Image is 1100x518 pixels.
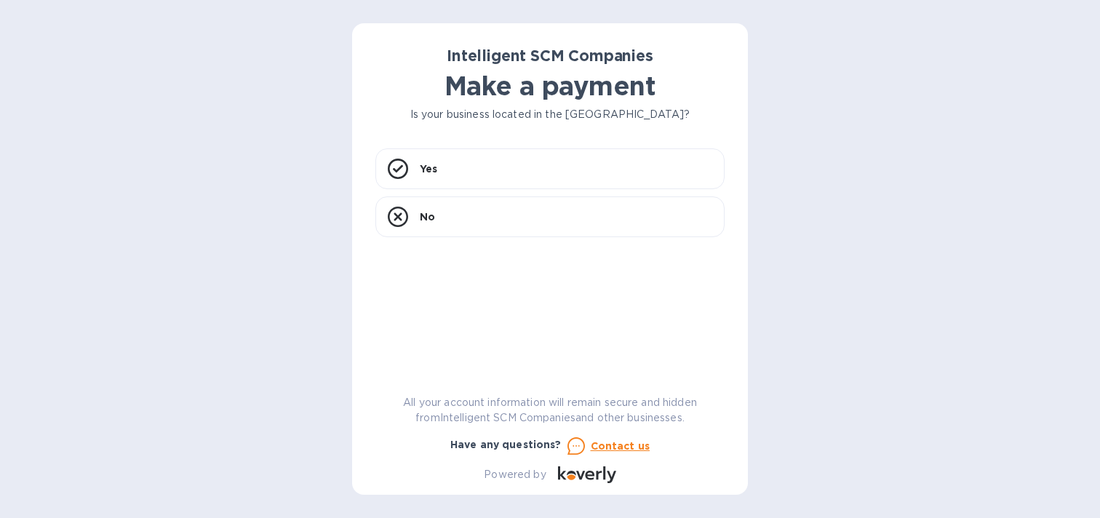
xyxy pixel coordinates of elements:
p: No [420,210,435,224]
p: Yes [420,162,437,176]
b: Intelligent SCM Companies [447,47,653,65]
h1: Make a payment [375,71,725,101]
b: Have any questions? [450,439,562,450]
p: Powered by [484,467,546,482]
p: All your account information will remain secure and hidden from Intelligent SCM Companies and oth... [375,395,725,426]
u: Contact us [591,440,650,452]
p: Is your business located in the [GEOGRAPHIC_DATA]? [375,107,725,122]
